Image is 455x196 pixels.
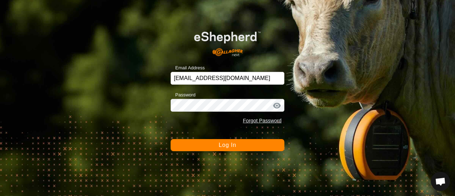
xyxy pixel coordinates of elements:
[431,172,450,191] div: Open chat
[219,142,236,148] span: Log In
[171,64,205,71] label: Email Address
[171,139,284,151] button: Log In
[243,118,282,123] a: Forgot Password
[171,91,196,99] label: Password
[182,22,273,61] img: E-shepherd Logo
[171,72,284,85] input: Email Address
